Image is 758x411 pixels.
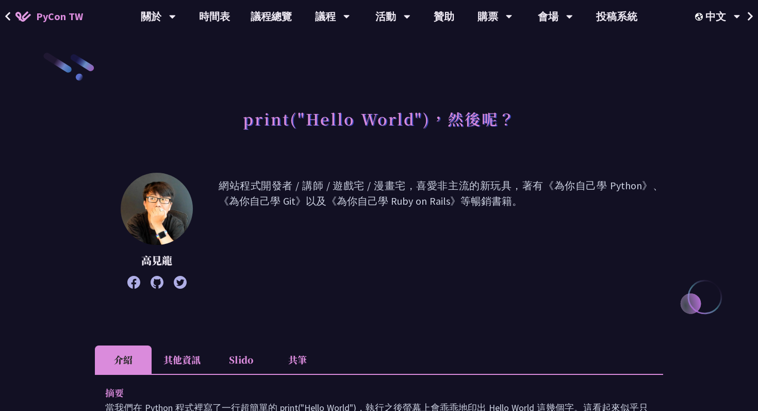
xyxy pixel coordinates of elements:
p: 摘要 [105,385,632,400]
li: 介紹 [95,346,152,374]
p: 高見龍 [121,253,193,268]
span: PyCon TW [36,9,83,24]
img: 高見龍 [121,173,193,245]
h1: print("Hello World")，然後呢？ [243,103,516,134]
a: PyCon TW [5,4,93,29]
img: Locale Icon [695,13,705,21]
p: 網站程式開發者 / 講師 / 遊戲宅 / 漫畫宅，喜愛非主流的新玩具，著有《為你自己學 Python》、《為你自己學 Git》以及《為你自己學 Ruby on Rails》等暢銷書籍。 [219,178,663,284]
li: Slido [212,346,269,374]
img: Home icon of PyCon TW 2025 [15,11,31,22]
li: 其他資訊 [152,346,212,374]
li: 共筆 [269,346,326,374]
